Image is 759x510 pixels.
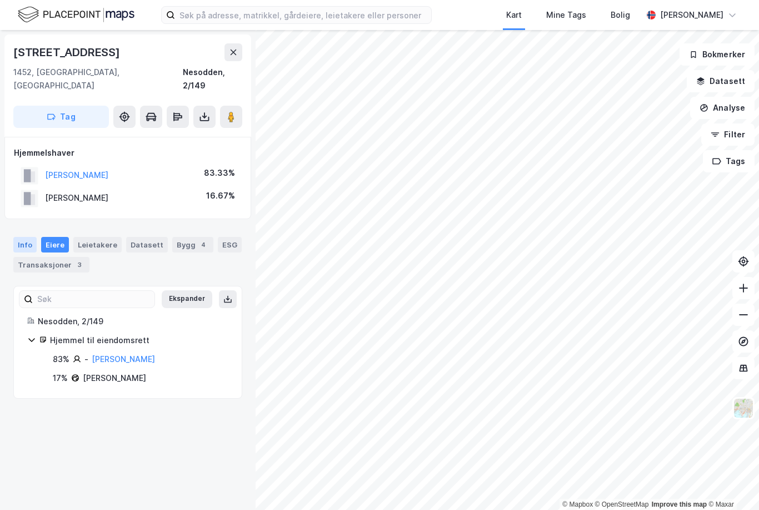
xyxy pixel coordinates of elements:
[73,237,122,252] div: Leietakere
[506,8,522,22] div: Kart
[204,166,235,180] div: 83.33%
[595,501,649,508] a: OpenStreetMap
[14,146,242,160] div: Hjemmelshaver
[175,7,431,23] input: Søk på adresse, matrikkel, gårdeiere, leietakere eller personer
[92,354,155,364] a: [PERSON_NAME]
[50,334,228,347] div: Hjemmel til eiendomsrett
[53,353,69,366] div: 83%
[13,237,37,252] div: Info
[33,291,154,308] input: Søk
[546,8,586,22] div: Mine Tags
[690,97,755,119] button: Analyse
[611,8,630,22] div: Bolig
[13,66,183,92] div: 1452, [GEOGRAPHIC_DATA], [GEOGRAPHIC_DATA]
[41,237,69,252] div: Eiere
[703,457,759,510] div: Kontrollprogram for chat
[13,257,89,273] div: Transaksjoner
[162,290,212,308] button: Ekspander
[701,123,755,146] button: Filter
[18,5,134,24] img: logo.f888ab2527a4732fd821a326f86c7f29.svg
[172,237,213,252] div: Bygg
[703,457,759,510] iframe: Chat Widget
[84,353,88,366] div: -
[652,501,707,508] a: Improve this map
[126,237,168,252] div: Datasett
[703,150,755,172] button: Tags
[53,372,68,385] div: 17%
[45,191,108,205] div: [PERSON_NAME]
[680,43,755,66] button: Bokmerker
[687,70,755,92] button: Datasett
[83,372,146,385] div: [PERSON_NAME]
[74,259,85,270] div: 3
[183,66,242,92] div: Nesodden, 2/149
[733,398,754,419] img: Z
[218,237,242,252] div: ESG
[38,315,228,328] div: Nesodden, 2/149
[198,239,209,250] div: 4
[206,189,235,202] div: 16.67%
[562,501,593,508] a: Mapbox
[660,8,723,22] div: [PERSON_NAME]
[13,106,109,128] button: Tag
[13,43,122,61] div: [STREET_ADDRESS]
